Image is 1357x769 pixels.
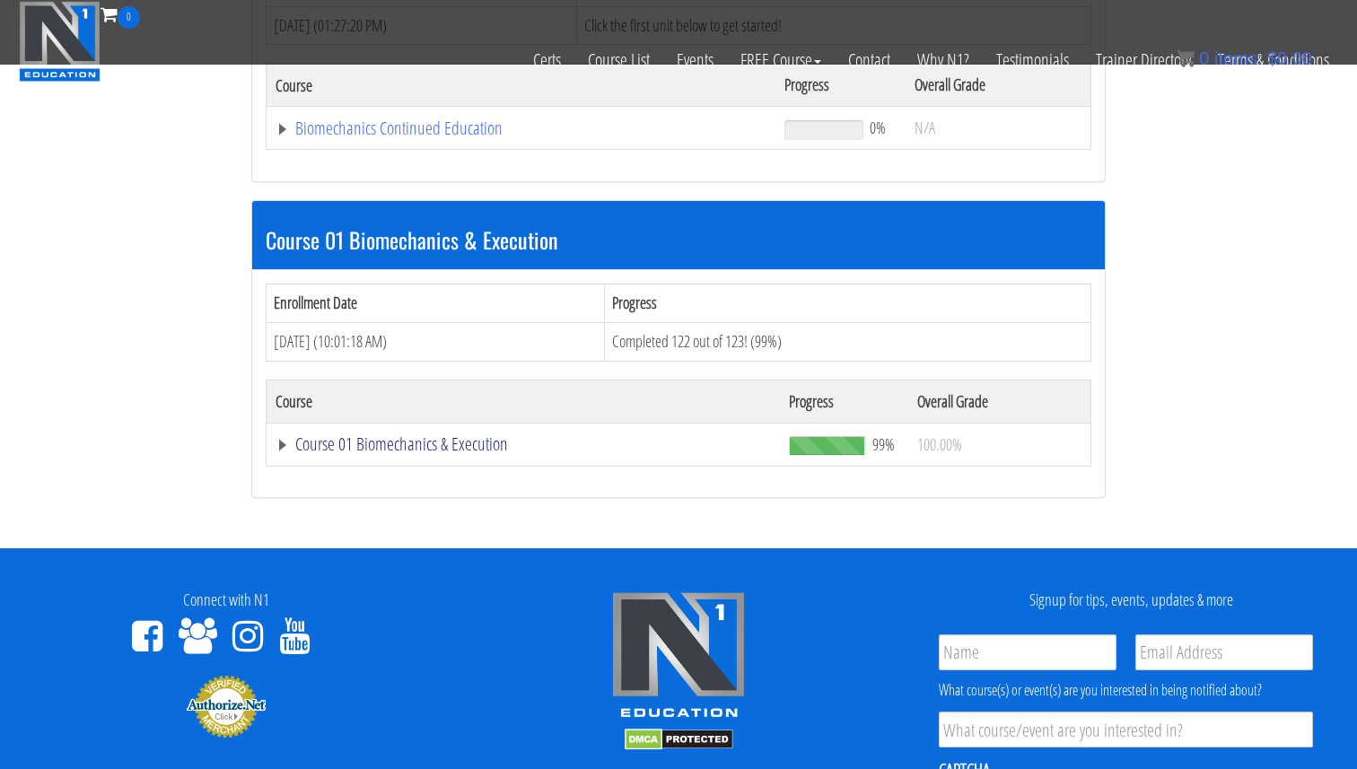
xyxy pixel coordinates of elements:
span: $ [1267,48,1277,68]
th: Progress [604,284,1090,323]
h3: Course 01 Biomechanics & Execution [266,228,1091,251]
span: items: [1214,48,1262,68]
h4: Signup for tips, events, updates & more [918,591,1344,609]
td: 100.00% [908,423,1091,466]
a: FREE Course [727,29,835,92]
a: Course List [574,29,663,92]
td: Completed 122 out of 123! (99%) [604,322,1090,361]
a: Events [663,29,727,92]
input: Email Address [1135,634,1313,670]
span: 0 [118,6,140,29]
th: Progress [780,380,908,423]
td: [DATE] (10:01:18 AM) [267,322,605,361]
a: Course 01 Biomechanics & Execution [276,435,771,453]
img: icon11.png [1177,49,1195,67]
a: Contact [835,29,904,92]
th: Enrollment Date [267,284,605,323]
img: DMCA.com Protection Status [625,729,733,750]
a: Testimonials [983,29,1082,92]
a: Trainer Directory [1082,29,1204,92]
th: Overall Grade [908,380,1091,423]
a: 0 [101,2,140,26]
a: 0 items: $0.00 [1177,48,1312,68]
input: Name [939,634,1116,670]
a: Why N1? [904,29,983,92]
a: Terms & Conditions [1204,29,1343,92]
span: 99% [872,434,895,454]
span: 0% [870,118,886,137]
img: n1-education [19,1,101,82]
bdi: 0.00 [1267,48,1312,68]
a: Biomechanics Continued Education [276,119,766,137]
img: n1-edu-logo [611,591,746,724]
input: What course/event are you interested in? [939,712,1313,747]
h4: Connect with N1 [13,591,439,609]
div: What course(s) or event(s) are you interested in being notified about? [939,679,1313,701]
span: 0 [1199,48,1209,68]
a: Certs [520,29,574,92]
img: Authorize.Net Merchant - Click to Verify [186,674,267,738]
th: Course [267,380,780,423]
td: N/A [906,107,1090,150]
